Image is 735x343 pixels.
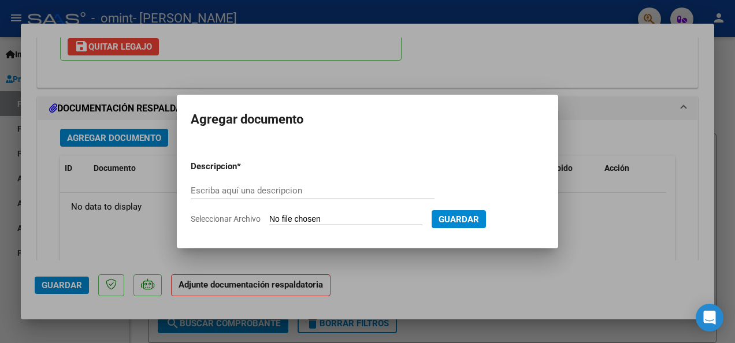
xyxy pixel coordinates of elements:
[191,214,261,223] span: Seleccionar Archivo
[439,214,479,225] span: Guardar
[432,210,486,228] button: Guardar
[696,304,723,331] div: Open Intercom Messenger
[191,160,297,173] p: Descripcion
[191,109,544,131] h2: Agregar documento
